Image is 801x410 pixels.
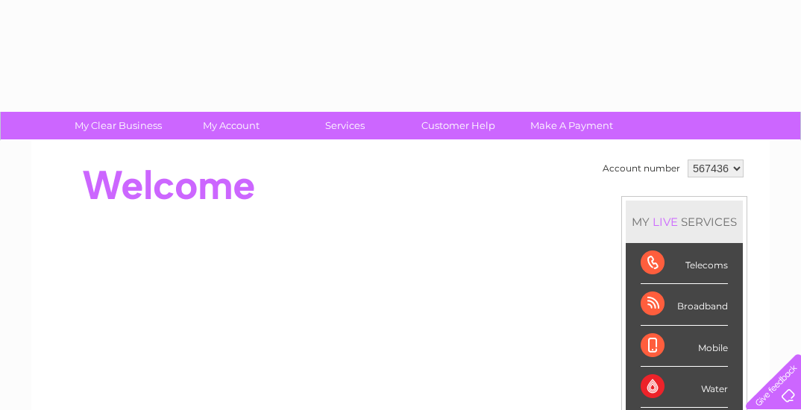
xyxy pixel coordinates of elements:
[599,156,684,181] td: Account number
[626,201,743,243] div: MY SERVICES
[397,112,520,139] a: Customer Help
[170,112,293,139] a: My Account
[283,112,406,139] a: Services
[641,284,728,325] div: Broadband
[57,112,180,139] a: My Clear Business
[641,367,728,408] div: Water
[510,112,633,139] a: Make A Payment
[650,215,681,229] div: LIVE
[641,326,728,367] div: Mobile
[641,243,728,284] div: Telecoms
